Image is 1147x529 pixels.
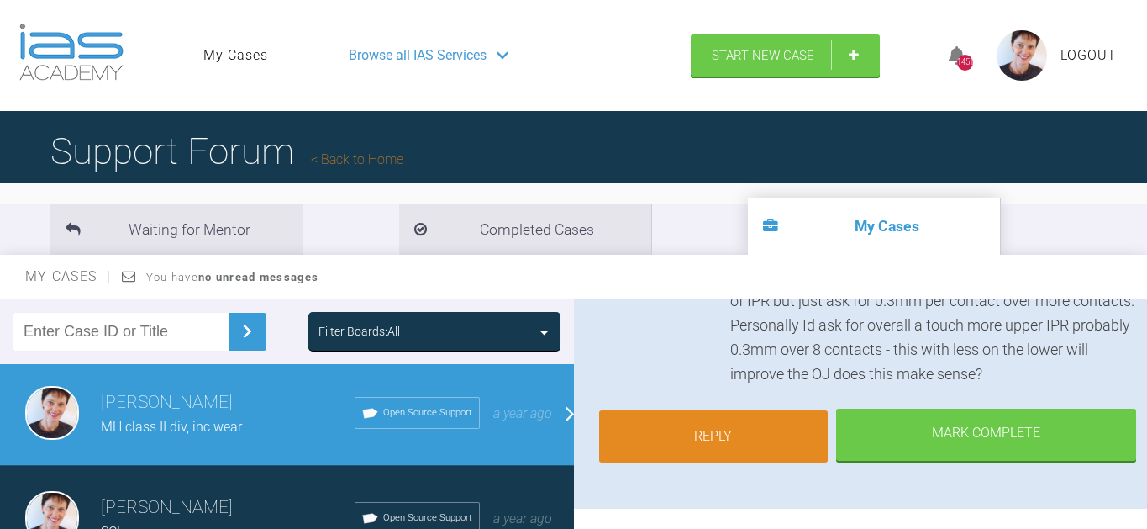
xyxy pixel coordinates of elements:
a: Logout [1060,45,1117,66]
span: My Cases [25,268,112,284]
span: a year ago [493,510,552,526]
span: Open Source Support [383,510,472,526]
img: logo-light.3e3ef733.png [19,24,124,81]
span: a year ago [493,405,552,421]
div: Mark Complete [836,409,1136,461]
a: Back to Home [311,151,403,167]
a: Start New Case [691,34,880,77]
img: Kirsten Andersen [25,386,79,440]
img: profile.png [997,30,1047,81]
span: Start New Case [712,48,814,63]
h1: Support Forum [50,122,403,181]
img: chevronRight.28bd32b0.svg [234,318,260,345]
a: Reply [599,410,829,463]
a: My Cases [203,45,268,66]
li: Completed Cases [399,204,651,255]
h3: [PERSON_NAME] [101,494,355,522]
strong: no unread messages [198,271,318,283]
span: Browse all IAS Services [349,45,487,66]
span: You have [146,271,318,283]
div: 1451 [957,55,973,71]
div: Filter Boards: All [318,322,400,341]
span: Open Source Support [383,405,472,421]
h3: [PERSON_NAME] [101,389,355,417]
input: Enter Case ID or Title [13,313,229,351]
li: Waiting for Mentor [50,204,303,255]
li: My Cases [748,198,1000,255]
span: MH class II div, inc wear [101,419,242,435]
